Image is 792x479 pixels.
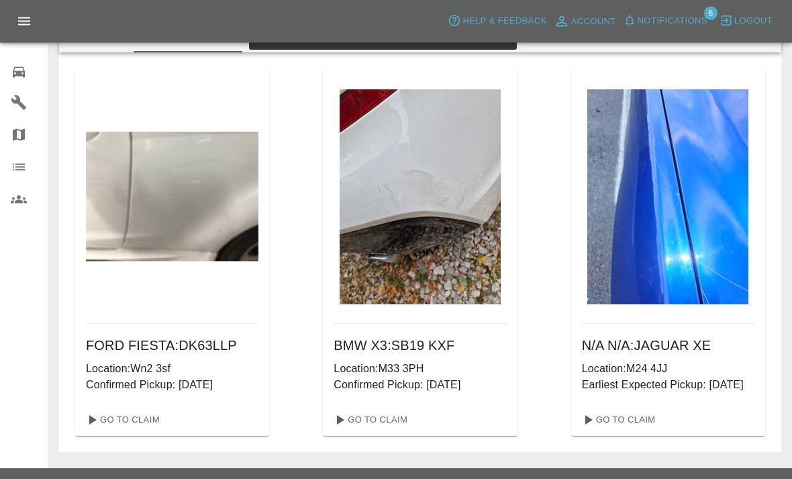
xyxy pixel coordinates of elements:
[334,378,506,394] p: Confirmed Pickup: [DATE]
[582,335,754,357] h6: N/A N/A : JAGUAR XE
[328,410,411,431] a: Go To Claim
[571,14,616,30] span: Account
[334,361,506,378] p: Location: M33 3PH
[444,11,550,32] button: Help & Feedback
[582,378,754,394] p: Earliest Expected Pickup: [DATE]
[704,7,717,20] span: 6
[577,410,659,431] a: Go To Claim
[582,361,754,378] p: Location: M24 4JJ
[86,378,258,394] p: Confirmed Pickup: [DATE]
[81,410,163,431] a: Go To Claim
[620,11,711,32] button: Notifications
[462,13,546,29] span: Help & Feedback
[86,361,258,378] p: Location: Wn2 3sf
[86,335,258,357] h6: FORD FIESTA : DK63LLP
[716,11,776,32] button: Logout
[8,5,40,38] button: Open drawer
[334,335,506,357] h6: BMW X3 : SB19 KXF
[734,13,773,29] span: Logout
[550,11,620,32] a: Account
[638,13,707,29] span: Notifications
